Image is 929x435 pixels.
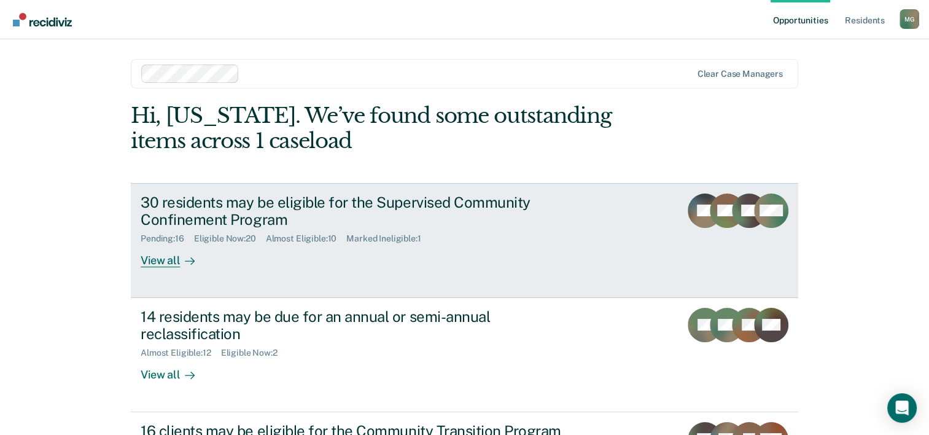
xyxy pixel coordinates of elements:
[131,103,664,154] div: Hi, [US_STATE]. We’ve found some outstanding items across 1 caseload
[266,233,347,244] div: Almost Eligible : 10
[141,348,221,358] div: Almost Eligible : 12
[698,69,783,79] div: Clear case managers
[900,9,919,29] button: Profile dropdown button
[141,308,572,343] div: 14 residents may be due for an annual or semi-annual reclassification
[221,348,287,358] div: Eligible Now : 2
[131,298,798,412] a: 14 residents may be due for an annual or semi-annual reclassificationAlmost Eligible:12Eligible N...
[131,183,798,298] a: 30 residents may be eligible for the Supervised Community Confinement ProgramPending:16Eligible N...
[13,13,72,26] img: Recidiviz
[141,233,194,244] div: Pending : 16
[141,244,209,268] div: View all
[194,233,266,244] div: Eligible Now : 20
[141,194,572,229] div: 30 residents may be eligible for the Supervised Community Confinement Program
[887,393,917,423] div: Open Intercom Messenger
[141,358,209,382] div: View all
[346,233,430,244] div: Marked Ineligible : 1
[900,9,919,29] div: M G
